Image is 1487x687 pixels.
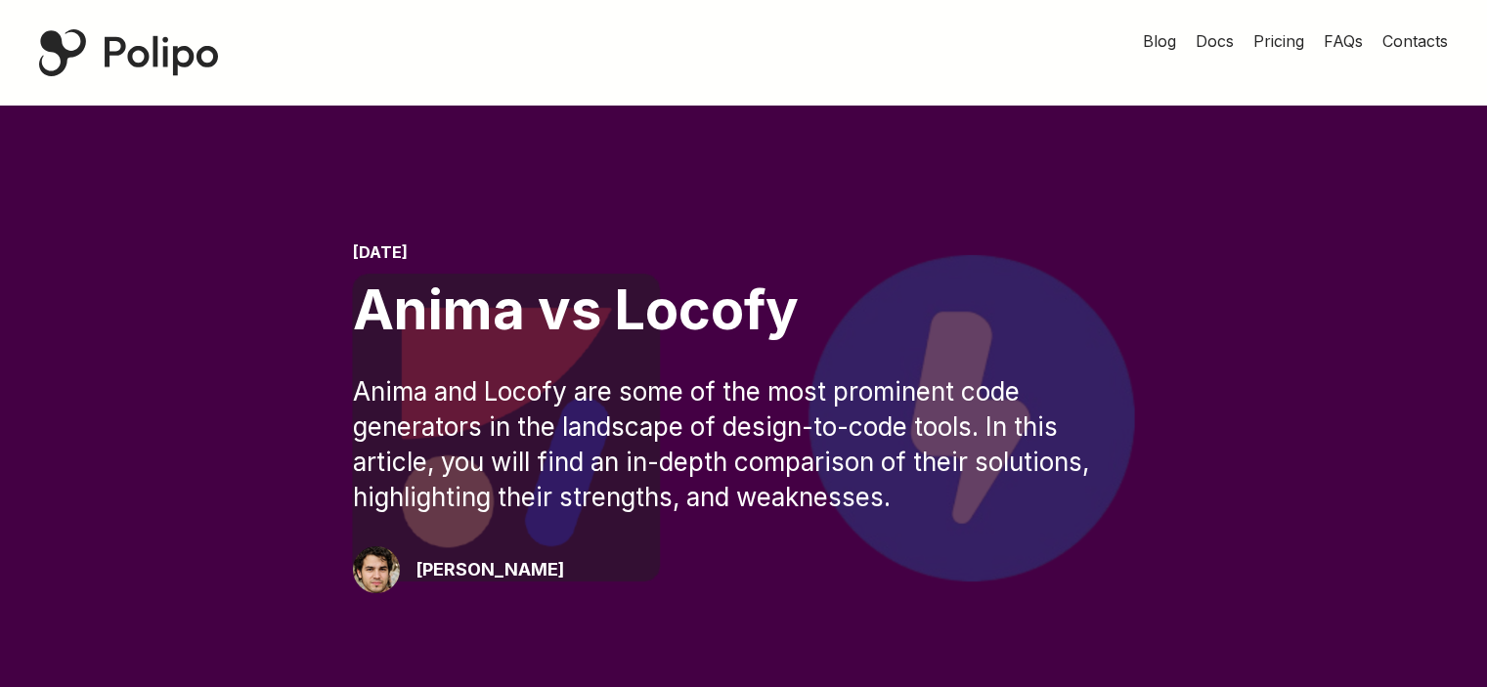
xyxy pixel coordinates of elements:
[1196,31,1234,51] span: Docs
[353,278,1135,343] div: Anima vs Locofy
[1382,29,1448,53] a: Contacts
[1253,29,1304,53] a: Pricing
[353,374,1135,515] div: Anima and Locofy are some of the most prominent code generators in the landscape of design-to-cod...
[353,546,400,593] img: Giorgio Pari Polipo
[1253,31,1304,51] span: Pricing
[1143,29,1176,53] a: Blog
[1324,29,1363,53] a: FAQs
[1324,31,1363,51] span: FAQs
[1196,29,1234,53] a: Docs
[1382,31,1448,51] span: Contacts
[415,556,564,583] div: [PERSON_NAME]
[1143,31,1176,51] span: Blog
[353,242,408,262] time: [DATE]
